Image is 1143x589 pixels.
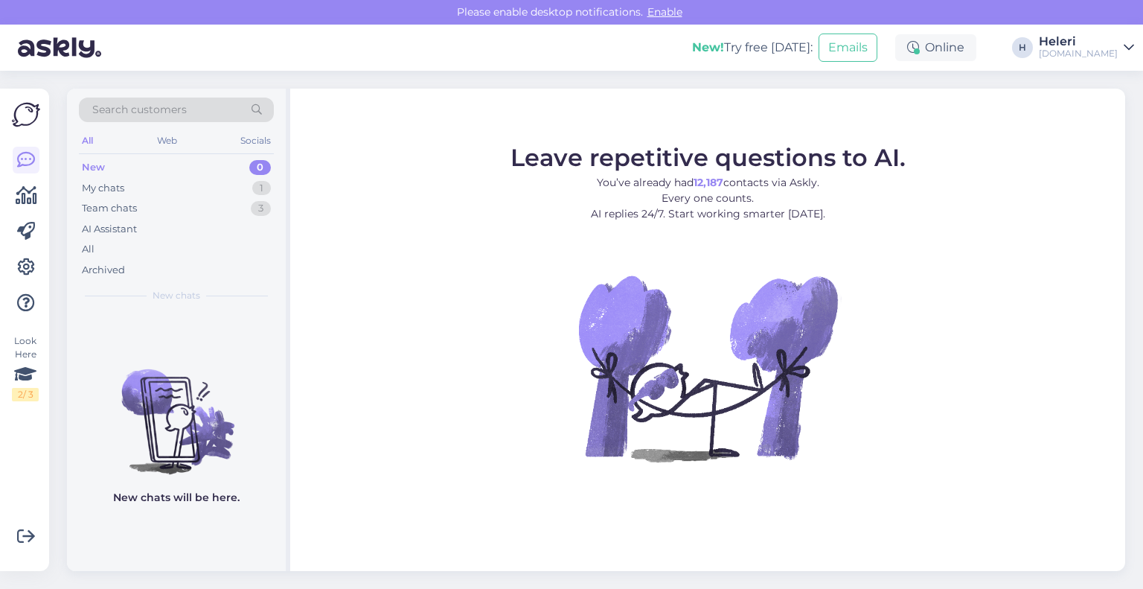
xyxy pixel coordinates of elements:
div: All [82,242,95,257]
span: New chats [153,289,200,302]
span: Enable [643,5,687,19]
div: 1 [252,181,271,196]
p: New chats will be here. [113,490,240,506]
button: Emails [819,34,877,62]
b: New! [692,40,724,54]
span: Search customers [92,102,187,118]
div: 0 [249,160,271,175]
div: Heleri [1039,36,1118,48]
b: 12,187 [694,176,723,189]
img: Askly Logo [12,101,40,129]
div: All [79,131,96,150]
div: 2 / 3 [12,388,39,401]
div: Try free [DATE]: [692,39,813,57]
div: Team chats [82,201,137,216]
div: [DOMAIN_NAME] [1039,48,1118,60]
p: You’ve already had contacts via Askly. Every one counts. AI replies 24/7. Start working smarter [... [510,175,906,222]
div: My chats [82,181,124,196]
div: Socials [237,131,274,150]
img: No Chat active [574,234,842,502]
img: No chats [67,343,286,477]
div: Archived [82,263,125,278]
div: H [1012,37,1033,58]
div: Online [895,34,976,61]
div: New [82,160,105,175]
span: Leave repetitive questions to AI. [510,143,906,172]
div: 3 [251,201,271,216]
div: Look Here [12,334,39,401]
div: Web [154,131,180,150]
div: AI Assistant [82,222,137,237]
a: Heleri[DOMAIN_NAME] [1039,36,1134,60]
